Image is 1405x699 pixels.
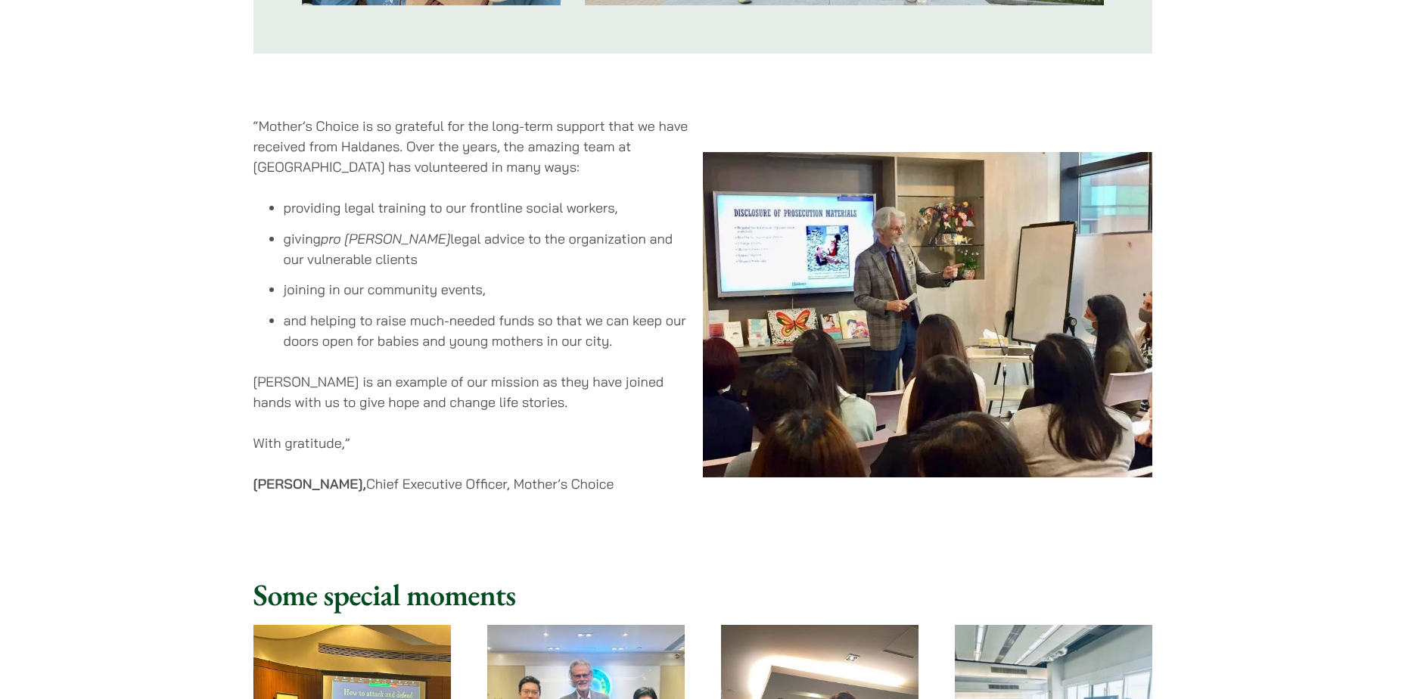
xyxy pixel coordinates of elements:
[253,474,689,494] p: Chief Executive Officer, Mother’s Choice
[253,116,689,177] p: “Mother’s Choice is so grateful for the long-term support that we have received from Haldanes. Ov...
[284,279,689,300] li: joining in our community events,
[253,371,689,412] p: [PERSON_NAME] is an example of our mission as they have joined hands with us to give hope and cha...
[253,576,1152,613] h2: Some special moments
[321,230,450,247] em: pro [PERSON_NAME]
[284,197,689,218] li: providing legal training to our frontline social workers,
[284,310,689,351] li: and helping to raise much-needed funds so that we can keep our doors open for babies and young mo...
[284,228,689,269] li: giving legal advice to the organization and our vulnerable clients
[253,475,366,492] strong: [PERSON_NAME],
[253,433,689,453] p: With gratitude,”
